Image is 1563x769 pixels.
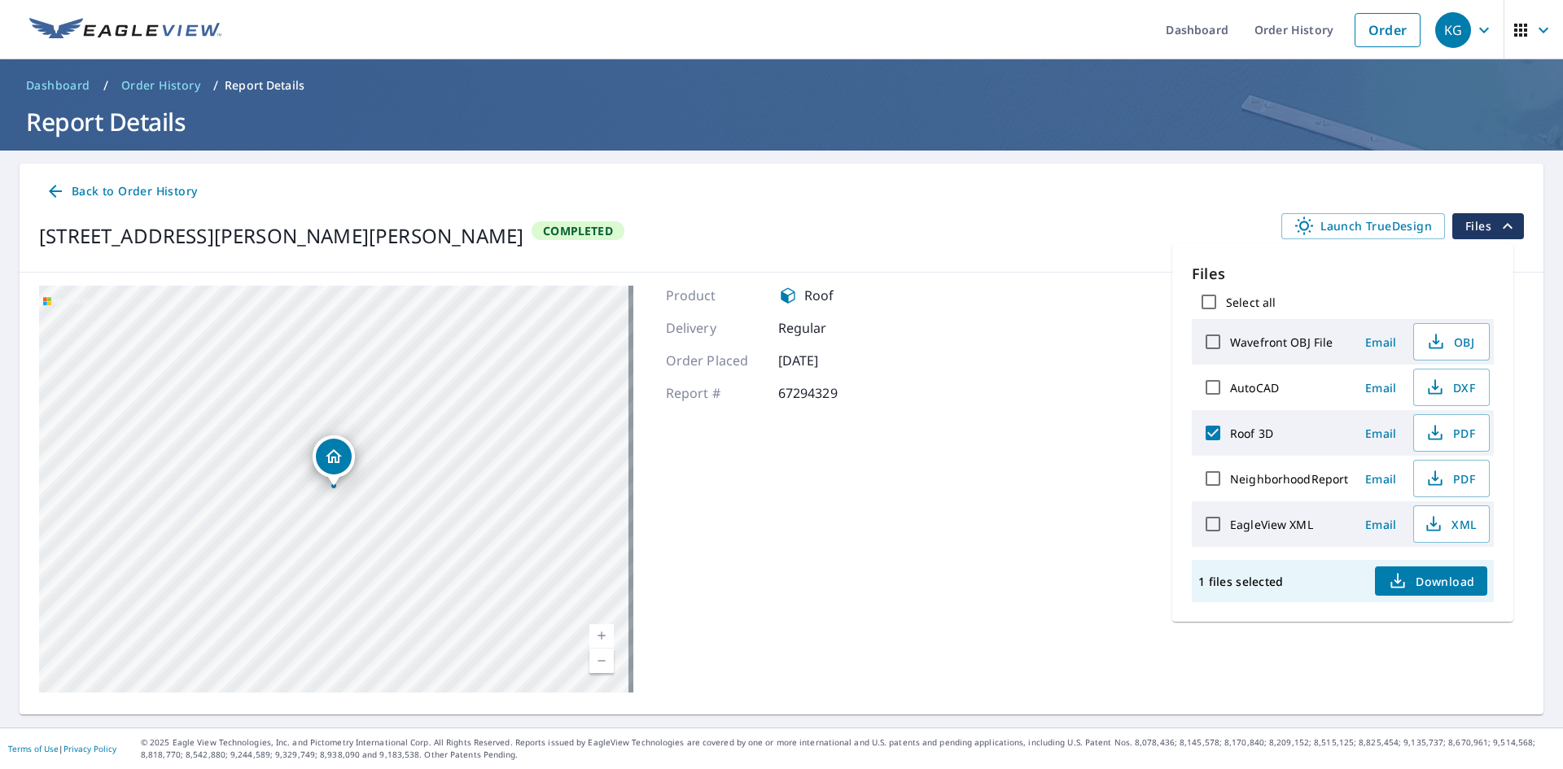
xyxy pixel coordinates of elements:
p: Report # [666,383,764,403]
button: PDF [1413,414,1490,452]
a: Privacy Policy [63,743,116,754]
span: Email [1361,517,1400,532]
h1: Report Details [20,105,1543,138]
span: Completed [533,223,623,238]
span: Email [1361,334,1400,350]
p: Regular [778,318,876,338]
a: Back to Order History [39,177,204,207]
button: Email [1355,466,1407,492]
span: Email [1361,380,1400,395]
span: Files [1465,216,1517,236]
label: NeighborhoodReport [1230,471,1348,487]
span: Dashboard [26,77,90,94]
span: DXF [1424,378,1476,397]
span: PDF [1424,469,1476,488]
label: AutoCAD [1230,380,1279,395]
button: Email [1355,375,1407,400]
button: PDF [1413,460,1490,497]
p: 1 files selected [1198,574,1283,589]
a: Launch TrueDesign [1281,213,1445,239]
a: Current Level 17, Zoom In [589,624,614,649]
span: Order History [121,77,200,94]
p: [DATE] [778,351,876,370]
p: Order Placed [666,351,764,370]
li: / [213,76,218,95]
p: Files [1192,263,1494,285]
nav: breadcrumb [20,72,1543,98]
a: Dashboard [20,72,97,98]
button: XML [1413,505,1490,543]
p: Product [666,286,764,305]
li: / [103,76,108,95]
button: Email [1355,330,1407,355]
a: Terms of Use [8,743,59,754]
a: Order History [115,72,207,98]
button: Email [1355,421,1407,446]
span: Back to Order History [46,181,197,202]
button: OBJ [1413,323,1490,360]
div: KG [1435,12,1471,48]
p: Report Details [225,77,304,94]
button: DXF [1413,369,1490,406]
label: Wavefront OBJ File [1230,334,1333,350]
label: Select all [1226,295,1276,310]
span: Launch TrueDesign [1294,216,1432,236]
span: Email [1361,426,1400,441]
span: PDF [1424,423,1476,443]
p: 67294329 [778,383,876,403]
label: Roof 3D [1230,426,1273,441]
button: Email [1355,512,1407,537]
span: XML [1424,514,1476,534]
span: Download [1388,571,1474,591]
a: Current Level 17, Zoom Out [589,649,614,673]
div: Roof [778,286,876,305]
button: Download [1375,566,1487,596]
span: OBJ [1424,332,1476,352]
span: Email [1361,471,1400,487]
a: Order [1355,13,1421,47]
div: Dropped pin, building 1, Residential property, 1877 Miller Dr Dupont, WA 98327 [313,435,355,486]
p: Delivery [666,318,764,338]
p: | [8,744,116,754]
label: EagleView XML [1230,517,1313,532]
p: © 2025 Eagle View Technologies, Inc. and Pictometry International Corp. All Rights Reserved. Repo... [141,736,1555,761]
div: [STREET_ADDRESS][PERSON_NAME][PERSON_NAME] [39,221,523,251]
button: filesDropdownBtn-67294329 [1451,213,1524,239]
img: EV Logo [29,18,221,42]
